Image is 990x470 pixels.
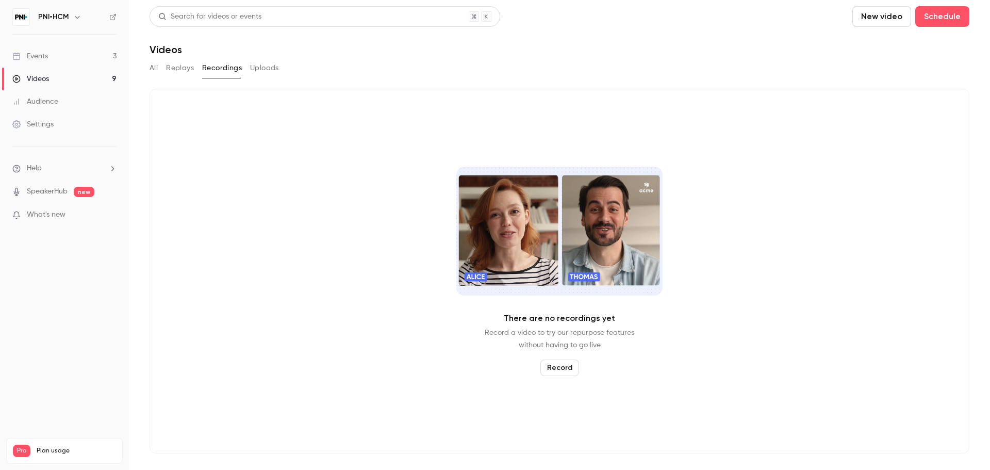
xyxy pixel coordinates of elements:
p: Record a video to try our repurpose features without having to go live [485,327,634,351]
span: Pro [13,445,30,457]
h1: Videos [150,43,182,56]
span: Help [27,163,42,174]
a: SpeakerHub [27,186,68,197]
div: Search for videos or events [158,11,261,22]
iframe: Noticeable Trigger [104,210,117,220]
div: Events [12,51,48,61]
h6: PNI•HCM [38,12,69,22]
button: Replays [166,60,194,76]
span: What's new [27,209,65,220]
div: Videos [12,74,49,84]
span: Plan usage [37,447,116,455]
img: PNI•HCM [13,9,29,25]
button: Recordings [202,60,242,76]
button: Uploads [250,60,279,76]
button: Record [540,360,579,376]
span: new [74,187,94,197]
button: Schedule [915,6,969,27]
section: Videos [150,6,969,464]
button: All [150,60,158,76]
button: New video [852,6,911,27]
p: There are no recordings yet [504,312,615,325]
div: Settings [12,119,54,129]
div: Audience [12,96,58,107]
li: help-dropdown-opener [12,163,117,174]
